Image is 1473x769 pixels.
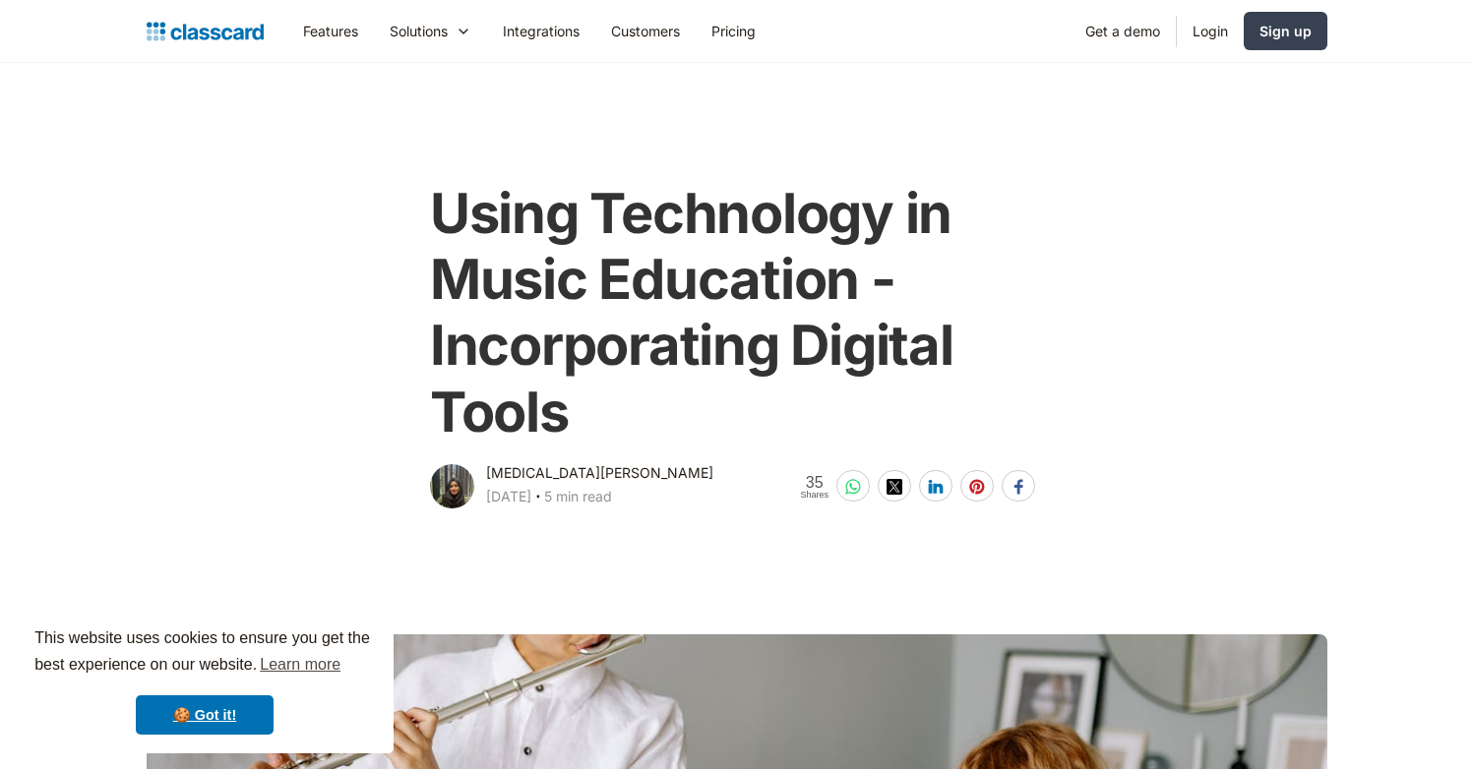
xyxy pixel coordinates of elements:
[531,485,544,512] div: ‧
[486,461,713,485] div: [MEDICAL_DATA][PERSON_NAME]
[928,479,944,495] img: linkedin-white sharing button
[486,485,531,508] div: [DATE]
[287,9,374,53] a: Features
[595,9,696,53] a: Customers
[1177,9,1244,53] a: Login
[800,474,829,491] span: 35
[136,695,274,735] a: dismiss cookie message
[390,21,448,41] div: Solutions
[257,650,343,680] a: learn more about cookies
[845,479,861,495] img: whatsapp-white sharing button
[1259,21,1312,41] div: Sign up
[34,626,375,680] span: This website uses cookies to ensure you get the best experience on our website.
[887,479,902,495] img: twitter-white sharing button
[374,9,487,53] div: Solutions
[16,608,394,753] div: cookieconsent
[696,9,771,53] a: Pricing
[1011,479,1026,495] img: facebook-white sharing button
[969,479,985,495] img: pinterest-white sharing button
[1244,12,1327,50] a: Sign up
[1070,9,1176,53] a: Get a demo
[487,9,595,53] a: Integrations
[147,18,264,45] a: Logo
[544,485,612,508] div: 5 min read
[800,491,829,500] span: Shares
[430,181,1043,445] h1: Using Technology in Music Education - Incorporating Digital Tools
